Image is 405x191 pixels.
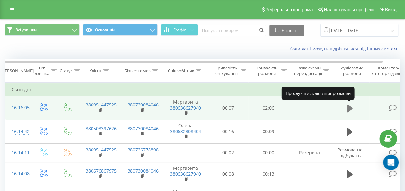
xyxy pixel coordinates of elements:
[128,102,159,108] a: 380730084046
[198,25,266,36] input: Пошук за номером
[83,24,158,36] button: Основний
[86,147,117,153] a: 380951447525
[86,125,117,132] a: 380503397626
[12,102,24,114] div: 16:16:05
[86,102,117,108] a: 380951447525
[383,155,399,170] div: Open Intercom Messenger
[248,96,289,120] td: 02:06
[269,25,304,36] button: Експорт
[337,147,362,159] span: Розмова не відбулась
[15,27,37,32] span: Всі дзвінки
[265,7,313,12] span: Реферальна програма
[254,65,279,76] div: Тривалість розмови
[128,125,159,132] a: 380730084046
[214,65,239,76] div: Тривалість очікування
[385,7,396,12] span: Вихід
[208,162,248,186] td: 00:08
[60,68,72,74] div: Статус
[168,68,194,74] div: Співробітник
[163,96,208,120] td: Маргарита
[128,168,159,174] a: 380730084046
[161,24,198,36] button: Графік
[1,68,34,74] div: [PERSON_NAME]
[12,147,24,159] div: 16:14:11
[173,28,186,32] span: Графік
[163,162,208,186] td: Маргарита
[289,143,331,162] td: Резервна
[86,168,117,174] a: 380676867975
[336,65,367,76] div: Аудіозапис розмови
[248,120,289,143] td: 00:09
[170,128,201,134] a: 380632308404
[208,120,248,143] td: 00:16
[35,65,49,76] div: Тип дзвінка
[208,143,248,162] td: 00:02
[128,147,159,153] a: 380736778898
[124,68,150,74] div: Бізнес номер
[170,171,201,177] a: 380636627940
[248,143,289,162] td: 00:00
[89,68,101,74] div: Клієнт
[289,46,400,52] a: Коли дані можуть відрізнятися вiд інших систем
[294,65,322,76] div: Назва схеми переадресації
[281,87,354,100] div: Прослухати аудіозапис розмови
[324,7,374,12] span: Налаштування профілю
[248,162,289,186] td: 00:13
[163,120,208,143] td: Олена
[5,24,80,36] button: Всі дзвінки
[208,96,248,120] td: 00:07
[170,105,201,111] a: 380636627940
[12,125,24,138] div: 16:14:42
[12,168,24,180] div: 16:14:08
